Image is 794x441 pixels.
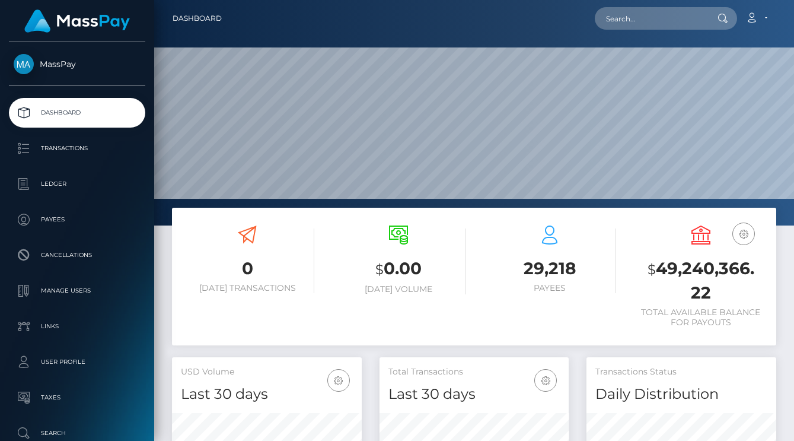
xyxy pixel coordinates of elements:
a: Cancellations [9,240,145,270]
h4: Daily Distribution [595,384,767,405]
a: Dashboard [173,6,222,31]
input: Search... [595,7,706,30]
h4: Last 30 days [181,384,353,405]
h3: 0 [181,257,314,280]
p: Dashboard [14,104,141,122]
a: Ledger [9,169,145,199]
p: Taxes [14,389,141,407]
h5: Total Transactions [388,366,560,378]
h3: 0.00 [332,257,465,281]
p: Manage Users [14,282,141,300]
h6: Payees [483,283,617,293]
a: Links [9,312,145,341]
a: Manage Users [9,276,145,306]
a: Dashboard [9,98,145,128]
h3: 29,218 [483,257,617,280]
img: MassPay Logo [24,9,130,33]
h6: [DATE] Transactions [181,283,314,293]
a: User Profile [9,347,145,377]
a: Transactions [9,134,145,163]
p: Payees [14,211,141,229]
h5: Transactions Status [595,366,767,378]
a: Taxes [9,383,145,413]
a: Payees [9,205,145,234]
p: Links [14,318,141,335]
span: MassPay [9,59,145,69]
p: Transactions [14,139,141,157]
small: $ [375,261,384,278]
h6: [DATE] Volume [332,284,465,294]
h4: Last 30 days [388,384,560,405]
h6: Total Available Balance for Payouts [634,307,767,328]
p: Cancellations [14,246,141,264]
p: Ledger [14,175,141,193]
h5: USD Volume [181,366,353,378]
h3: 49,240,366.22 [634,257,767,304]
img: MassPay [14,54,34,74]
small: $ [648,261,656,278]
p: User Profile [14,353,141,371]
